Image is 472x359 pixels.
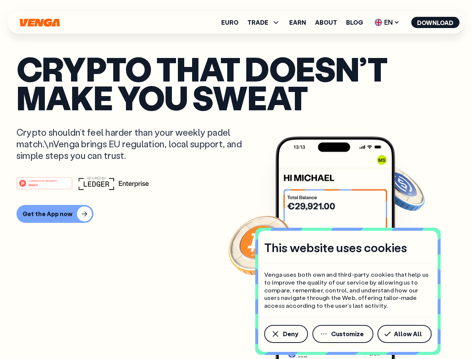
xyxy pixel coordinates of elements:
a: Earn [289,19,306,25]
button: Deny [264,325,308,343]
a: About [315,19,337,25]
img: Bitcoin [227,211,294,279]
button: Get the App now [16,205,93,223]
img: flag-uk [374,19,382,26]
p: Crypto shouldn’t feel harder than your weekly padel match.\nVenga brings EU regulation, local sup... [16,126,253,162]
a: Blog [346,19,363,25]
span: TRADE [247,18,280,27]
tspan: #1 PRODUCT OF THE MONTH [28,179,57,182]
span: Customize [331,331,364,337]
div: Get the App now [22,210,73,218]
a: Get the App now [16,205,456,223]
tspan: Web3 [28,182,38,187]
a: #1 PRODUCT OF THE MONTHWeb3 [16,181,73,191]
svg: Home [19,18,61,27]
span: TRADE [247,19,268,25]
span: Allow All [394,331,422,337]
p: Crypto that doesn’t make you sweat [16,54,456,111]
a: Euro [221,19,238,25]
button: Allow All [377,325,432,343]
button: Download [411,17,459,28]
span: Deny [283,331,298,337]
button: Customize [312,325,373,343]
h4: This website uses cookies [264,240,407,255]
span: EN [372,16,402,28]
p: Venga uses both own and third-party cookies that help us to improve the quality of our service by... [264,271,432,310]
img: USDC coin [373,161,426,215]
